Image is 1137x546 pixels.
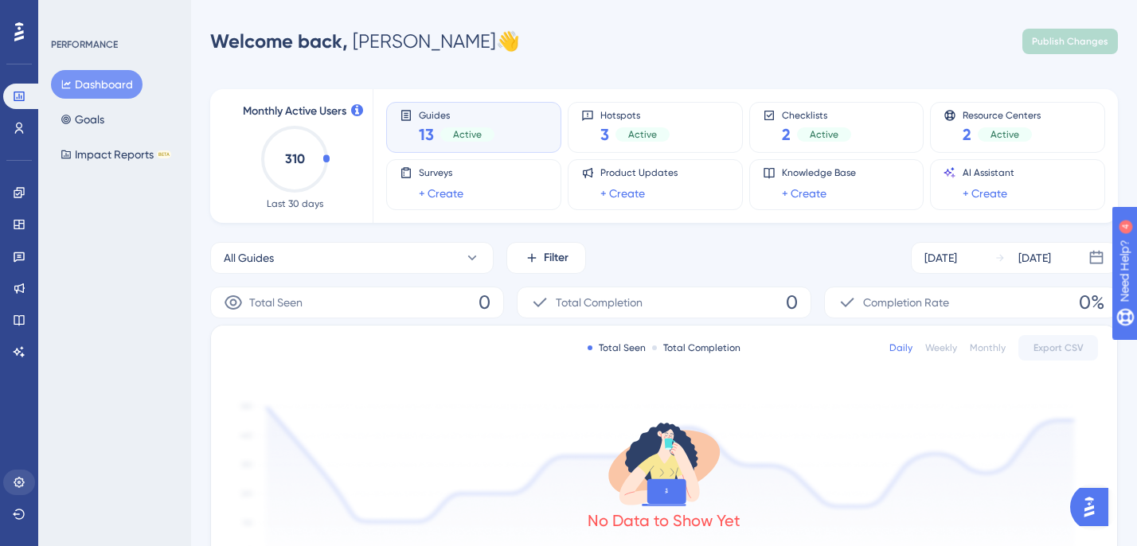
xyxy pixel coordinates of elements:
span: Surveys [419,166,463,179]
span: Active [628,128,657,141]
iframe: UserGuiding AI Assistant Launcher [1070,483,1118,531]
span: Export CSV [1033,341,1084,354]
div: Total Seen [588,341,646,354]
button: Impact ReportsBETA [51,140,181,169]
div: 4 [111,8,115,21]
div: [PERSON_NAME] 👋 [210,29,520,54]
span: Hotspots [600,109,670,120]
span: Checklists [782,109,851,120]
div: Daily [889,341,912,354]
button: All Guides [210,242,494,274]
span: Last 30 days [267,197,323,210]
span: Monthly Active Users [243,102,346,121]
span: Knowledge Base [782,166,856,179]
button: Goals [51,105,114,134]
div: [DATE] [924,248,957,267]
span: Active [810,128,838,141]
span: Active [990,128,1019,141]
div: Total Completion [652,341,740,354]
span: All Guides [224,248,274,267]
span: Product Updates [600,166,678,179]
span: 3 [600,123,609,146]
div: PERFORMANCE [51,38,118,51]
span: 0 [479,290,490,315]
div: Monthly [970,341,1006,354]
button: Export CSV [1018,335,1098,361]
div: Weekly [925,341,957,354]
span: Total Seen [249,293,303,312]
div: [DATE] [1018,248,1051,267]
span: Total Completion [556,293,643,312]
a: + Create [782,184,826,203]
span: Need Help? [37,4,100,23]
span: Guides [419,109,494,120]
div: No Data to Show Yet [588,509,740,532]
a: + Create [600,184,645,203]
span: Publish Changes [1032,35,1108,48]
span: Completion Rate [863,293,949,312]
button: Filter [506,242,586,274]
span: AI Assistant [963,166,1014,179]
span: Resource Centers [963,109,1041,120]
span: 2 [782,123,791,146]
button: Dashboard [51,70,143,99]
a: + Create [963,184,1007,203]
button: Publish Changes [1022,29,1118,54]
span: 0 [786,290,798,315]
span: Filter [544,248,568,267]
span: Active [453,128,482,141]
div: BETA [157,150,171,158]
a: + Create [419,184,463,203]
text: 310 [285,151,305,166]
span: 0% [1079,290,1104,315]
span: 13 [419,123,434,146]
span: 2 [963,123,971,146]
span: Welcome back, [210,29,348,53]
